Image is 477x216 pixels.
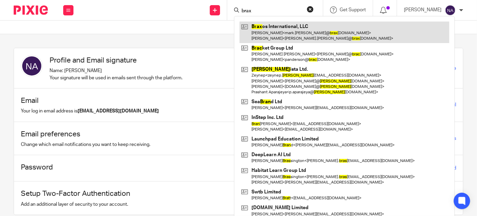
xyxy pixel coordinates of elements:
[340,8,366,12] span: Get Support
[21,108,159,114] p: Your log in email address is
[14,5,48,15] img: Pixie
[404,6,441,13] p: [PERSON_NAME]
[21,141,150,148] p: Change which email notifications you want to keep receiving.
[21,201,130,208] p: Add an additional layer of security to your account.
[21,129,150,139] h1: Email preferences
[78,109,159,113] b: [EMAIL_ADDRESS][DOMAIN_NAME]
[21,188,130,199] h1: Setup Two-Factor Authentication
[241,8,302,14] input: Search
[50,55,182,66] h1: Profile and Email signature
[445,5,456,16] img: svg%3E
[21,162,53,173] h1: Password
[50,67,182,81] p: Name: [PERSON_NAME] Your signature will be used in emails sent through the platform.
[21,95,159,106] h1: Email
[21,55,43,77] img: svg%3E
[307,6,314,13] button: Clear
